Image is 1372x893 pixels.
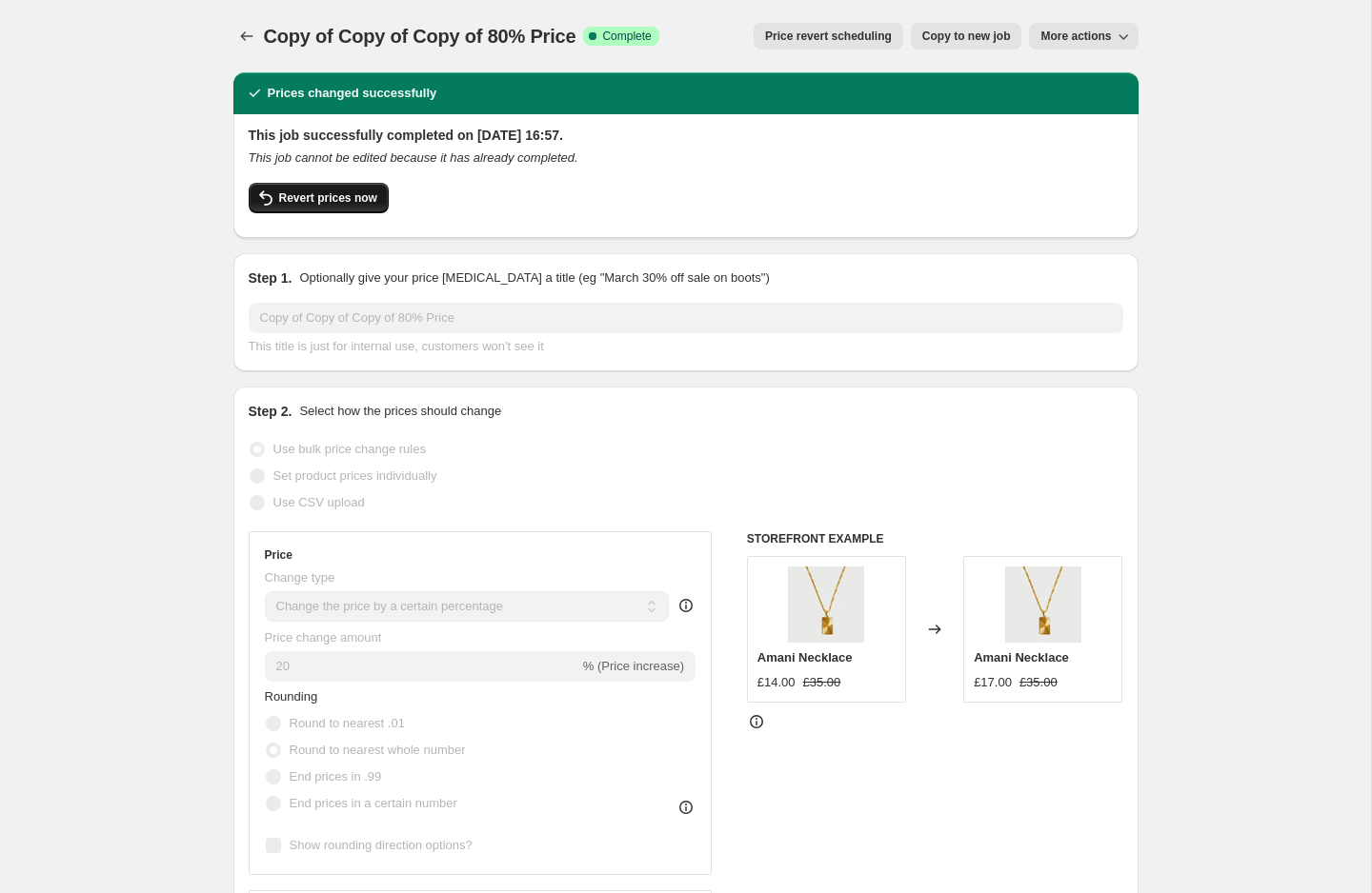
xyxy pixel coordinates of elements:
h2: Step 2. [249,402,293,421]
button: Revert prices now [249,183,389,213]
span: Use CSV upload [273,495,365,509]
span: Show rounding direction options? [290,838,473,852]
h2: Prices changed successfully [268,84,437,103]
span: End prices in .99 [290,769,382,784]
span: Amani Necklace [757,650,853,665]
button: Copy to new job [911,23,1022,50]
button: Price revert scheduling [754,23,903,50]
img: Amani_Necklace_80x.webp [788,566,864,643]
span: £35.00 [1019,675,1058,689]
span: Use bulk price change rules [273,442,426,456]
div: help [676,596,696,615]
span: Copy to new job [922,29,1011,44]
span: £14.00 [757,675,796,689]
input: -15 [265,651,579,682]
span: Copy of Copy of Copy of 80% Price [264,26,576,47]
h3: Price [265,547,293,563]
span: £17.00 [974,675,1012,689]
span: More actions [1040,29,1111,44]
span: Price change amount [265,630,382,645]
button: More actions [1029,23,1138,50]
i: This job cannot be edited because it has already completed. [249,150,578,165]
h2: Step 1. [249,268,293,288]
p: Optionally give your price [MEDICAL_DATA] a title (eg "March 30% off sale on boots") [299,268,769,288]
button: Price change jobs [233,23,260,50]
span: Change type [265,570,335,585]
span: Rounding [265,689,318,704]
span: % (Price increase) [583,659,684,673]
span: Price revert scheduling [765,29,892,44]
span: Amani Necklace [974,650,1069,665]
h6: STOREFRONT EXAMPLE [747,531,1123,546]
p: Select how the prices should change [299,402,501,421]
span: Complete [602,29,651,44]
input: 30% off holiday sale [249,303,1123,333]
span: This title is just for internal use, customers won't see it [249,339,544,353]
span: Set product prices individually [273,468,437,483]
span: End prices in a certain number [290,796,457,810]
span: £35.00 [803,675,841,689]
h2: This job successfully completed on [DATE] 16:57. [249,126,1123,145]
img: Amani_Necklace_80x.webp [1005,566,1081,643]
span: Round to nearest whole number [290,743,466,757]
span: Round to nearest .01 [290,716,405,730]
span: Revert prices now [279,190,377,206]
